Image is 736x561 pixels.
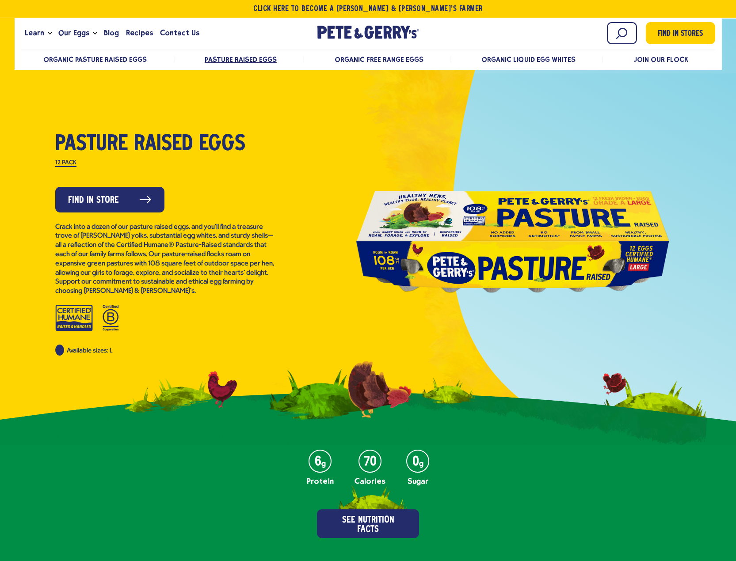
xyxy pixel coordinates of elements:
[307,477,334,485] p: Protein
[43,55,147,64] a: Organic Pasture Raised Eggs
[55,160,76,167] label: 12 Pack
[160,27,199,38] span: Contact Us
[658,28,703,40] span: Find in Stores
[68,193,119,207] span: Find in Store
[481,55,576,64] a: Organic Liquid Egg Whites
[48,32,52,35] button: Open the dropdown menu for Learn
[55,187,164,212] a: Find in Store
[317,509,419,538] button: See Nutrition Facts
[406,477,429,485] p: Sugar
[93,32,97,35] button: Open the dropdown menu for Our Eggs
[25,27,44,38] span: Learn
[156,21,203,45] a: Contact Us
[58,27,89,38] span: Our Eggs
[55,21,93,45] a: Our Eggs
[126,27,153,38] span: Recipes
[646,22,715,44] a: Find in Stores
[100,21,122,45] a: Blog
[103,27,119,38] span: Blog
[67,348,112,354] span: Available sizes: L
[55,223,276,296] p: Crack into a dozen of our pasture raised eggs, and you’ll find a treasure trove of [PERSON_NAME] ...
[21,49,715,68] nav: desktop product menu
[315,458,321,466] strong: 6
[419,459,423,467] em: g
[205,55,276,64] a: Pasture Raised Eggs
[321,459,326,467] em: g
[355,477,385,485] p: Calories
[412,458,419,466] strong: 0
[607,22,637,44] input: Search
[21,21,48,45] a: Learn
[55,133,276,156] h1: Pasture Raised Eggs
[122,21,156,45] a: Recipes
[335,55,423,64] a: Organic Free Range Eggs
[633,55,688,64] a: Join Our Flock
[364,458,377,466] strong: 70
